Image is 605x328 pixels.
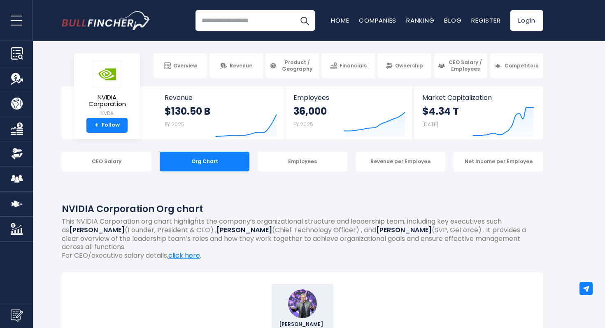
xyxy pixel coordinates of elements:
[210,53,263,78] a: Revenue
[62,252,543,260] p: For CEO/executive salary details, .
[376,225,432,235] b: [PERSON_NAME]
[447,59,484,72] span: CEO Salary / Employees
[230,62,252,69] span: Revenue
[293,94,405,102] span: Employees
[266,53,319,78] a: Product / Geography
[165,105,210,118] strong: $130.50 B
[62,202,543,216] h1: NVIDIA Corporation Org chart
[288,289,317,318] img: Jensen Huang
[258,152,347,171] div: Employees
[434,53,487,78] a: CEO Salary / Employees
[422,105,459,118] strong: $4.34 T
[356,152,445,171] div: Revenue per Employee
[62,11,151,30] img: Bullfincher logo
[422,94,534,102] span: Market Capitalization
[422,121,438,128] small: [DATE]
[62,11,150,30] a: Go to homepage
[11,148,23,160] img: Ownership
[156,86,285,139] a: Revenue $130.50 B FY 2025
[69,225,125,235] b: [PERSON_NAME]
[471,16,500,25] a: Register
[80,60,134,118] a: NVIDIA Corporation NVDA
[62,152,151,171] div: CEO Salary
[62,217,543,252] p: This NVIDIA Corporation org chart highlights the company’s organizational structure and leadershi...
[294,10,315,31] button: Search
[86,118,128,133] a: +Follow
[168,251,200,260] a: click here
[444,16,461,25] a: Blog
[279,59,315,72] span: Product / Geography
[285,86,413,139] a: Employees 36,000 FY 2025
[293,105,327,118] strong: 36,000
[510,10,543,31] a: Login
[165,94,277,102] span: Revenue
[378,53,431,78] a: Ownership
[154,53,207,78] a: Overview
[95,122,99,129] strong: +
[505,62,538,69] span: Competitors
[490,53,543,78] a: Competitors
[81,110,133,117] small: NVDA
[395,62,423,69] span: Ownership
[406,16,434,25] a: Ranking
[81,94,133,108] span: NVIDIA Corporation
[454,152,543,171] div: Net Income per Employee
[279,322,326,327] span: [PERSON_NAME]
[331,16,349,25] a: Home
[293,121,313,128] small: FY 2025
[165,121,184,128] small: FY 2025
[160,152,249,171] div: Org Chart
[173,62,197,69] span: Overview
[359,16,396,25] a: Companies
[322,53,375,78] a: Financials
[340,62,367,69] span: Financials
[216,225,272,235] b: [PERSON_NAME]
[414,86,542,139] a: Market Capitalization $4.34 T [DATE]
